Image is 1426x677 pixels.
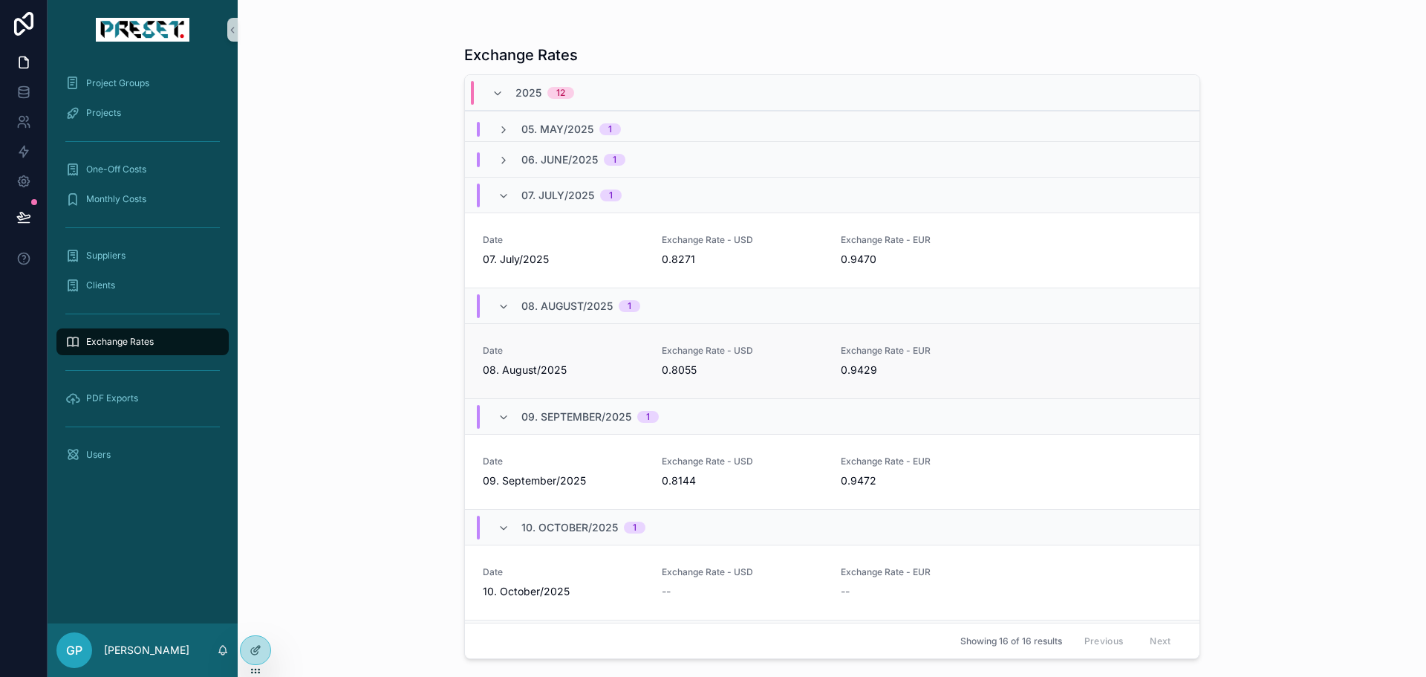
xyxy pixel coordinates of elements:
span: Clients [86,279,115,291]
div: 1 [608,123,612,135]
span: Suppliers [86,250,126,262]
p: [PERSON_NAME] [104,643,189,658]
span: 0.9472 [841,473,1002,488]
span: -- [841,584,850,599]
span: 0.8271 [662,252,823,267]
span: Exchange Rate - USD [662,456,823,467]
span: 0.8144 [662,473,823,488]
a: Monthly Costs [56,186,229,213]
div: 1 [628,300,631,312]
a: Date10. October/2025Exchange Rate - USD--Exchange Rate - EUR-- [465,545,1199,620]
span: One-Off Costs [86,163,146,175]
div: 12 [556,87,565,99]
a: Users [56,441,229,468]
span: Exchange Rate - EUR [841,345,1002,357]
span: 10. October/2025 [483,584,644,599]
span: Exchange Rate - USD [662,345,823,357]
span: 09. September/2025 [521,409,631,424]
span: 2025 [515,85,541,100]
span: Exchange Rate - USD [662,566,823,578]
span: Users [86,449,111,461]
span: PDF Exports [86,392,138,404]
a: Date07. July/2025Exchange Rate - USD0.8271Exchange Rate - EUR0.9470 [465,213,1199,288]
span: Date [483,456,644,467]
a: Exchange Rates [56,328,229,355]
img: App logo [96,18,189,42]
span: Exchange Rate - USD [662,234,823,246]
span: 0.9470 [841,252,1002,267]
span: Exchange Rate - EUR [841,566,1002,578]
span: 07. July/2025 [483,252,644,267]
span: Projects [86,107,121,119]
span: Project Groups [86,77,149,89]
span: Date [483,234,644,246]
div: 1 [609,190,613,201]
span: 10. October/2025 [521,520,618,535]
div: scrollable content [48,59,238,487]
span: Date [483,566,644,578]
span: GP [66,641,82,659]
a: Suppliers [56,242,229,269]
span: Exchange Rate - EUR [841,234,1002,246]
div: 1 [633,522,637,534]
div: 1 [646,411,650,423]
span: 08. August/2025 [521,299,613,314]
span: 06. June/2025 [521,152,598,167]
span: Monthly Costs [86,193,146,205]
span: Exchange Rates [86,336,154,348]
span: -- [662,584,671,599]
span: 0.9429 [841,363,1002,378]
h1: Exchange Rates [464,45,578,65]
span: 08. August/2025 [483,363,644,378]
a: One-Off Costs [56,156,229,183]
span: 0.8055 [662,363,823,378]
a: Projects [56,100,229,126]
span: Date [483,345,644,357]
span: 09. September/2025 [483,473,644,488]
span: Showing 16 of 16 results [960,635,1062,647]
span: 07. July/2025 [521,188,594,203]
span: Exchange Rate - EUR [841,456,1002,467]
a: Date09. September/2025Exchange Rate - USD0.8144Exchange Rate - EUR0.9472 [465,434,1199,509]
div: 1 [613,154,616,166]
a: Clients [56,272,229,299]
a: Date08. August/2025Exchange Rate - USD0.8055Exchange Rate - EUR0.9429 [465,323,1199,398]
a: Project Groups [56,70,229,97]
span: 05. May/2025 [521,122,593,137]
a: PDF Exports [56,385,229,412]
